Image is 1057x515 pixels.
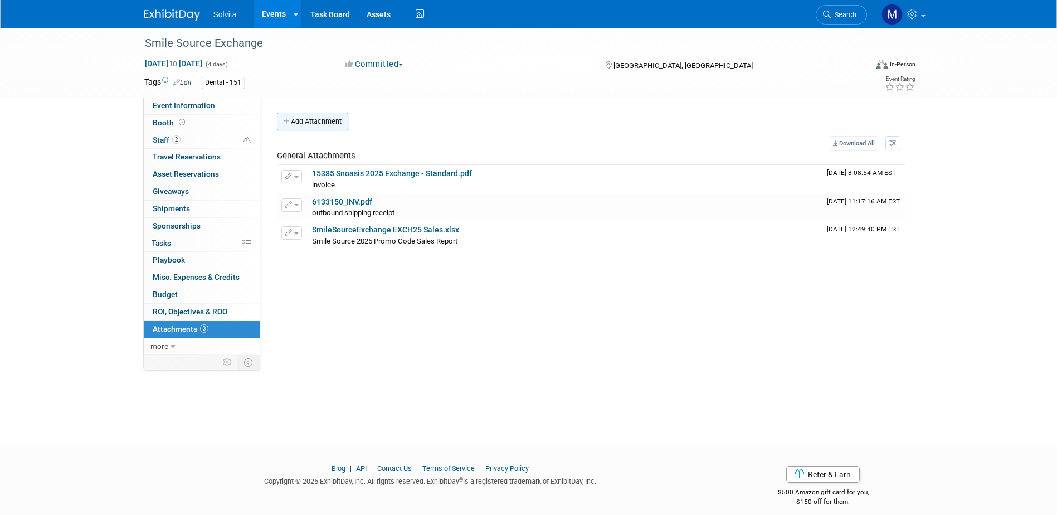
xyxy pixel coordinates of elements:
div: In-Person [889,60,915,69]
a: Travel Reservations [144,149,260,166]
span: Upload Timestamp [827,197,900,205]
span: (4 days) [204,61,228,68]
a: Tasks [144,235,260,252]
span: Attachments [153,324,208,333]
span: Search [831,11,856,19]
span: Shipments [153,204,190,213]
span: Travel Reservations [153,152,221,161]
span: Booth [153,118,187,127]
div: Smile Source Exchange [141,33,850,54]
span: Upload Timestamp [827,225,900,233]
td: Tags [144,76,192,89]
span: Smile Source 2025 Promo Code Sales Report [312,237,457,245]
span: Event Information [153,101,215,110]
a: Giveaways [144,183,260,200]
span: outbound shipping receipt [312,208,394,217]
img: Matthew Burns [881,4,903,25]
span: Upload Timestamp [827,169,896,177]
a: Event Information [144,98,260,114]
a: Sponsorships [144,218,260,235]
a: 6133150_INV.pdf [312,197,372,206]
a: Download All [830,136,878,151]
sup: ® [459,477,463,483]
div: Copyright © 2025 ExhibitDay, Inc. All rights reserved. ExhibitDay is a registered trademark of Ex... [144,474,717,487]
span: General Attachments [277,150,355,161]
a: Privacy Policy [485,464,529,473]
span: | [347,464,354,473]
a: Search [816,5,867,25]
span: 2 [172,135,181,144]
a: Refer & Earn [786,466,860,483]
img: Format-Inperson.png [876,60,888,69]
div: Dental - 151 [202,77,245,89]
td: Upload Timestamp [822,221,905,249]
span: | [413,464,421,473]
button: Committed [341,59,407,70]
a: ROI, Objectives & ROO [144,304,260,320]
span: Tasks [152,239,171,247]
span: Booth not reserved yet [177,118,187,127]
span: invoice [312,181,335,189]
span: Potential Scheduling Conflict -- at least one attendee is tagged in another overlapping event. [243,135,251,145]
span: Giveaways [153,187,189,196]
div: $150 off for them. [733,497,913,507]
span: | [368,464,376,473]
button: Add Attachment [277,113,348,130]
a: API [356,464,367,473]
td: Toggle Event Tabs [237,355,260,370]
a: Staff2 [144,132,260,149]
span: 3 [200,324,208,333]
span: [DATE] [DATE] [144,59,203,69]
a: more [144,338,260,355]
span: Playbook [153,255,185,264]
span: Staff [153,135,181,144]
span: Budget [153,290,178,299]
div: Event Format [801,58,916,75]
a: Shipments [144,201,260,217]
img: ExhibitDay [144,9,200,21]
span: Misc. Expenses & Credits [153,273,240,281]
span: to [168,59,179,68]
a: Edit [173,79,192,86]
a: Terms of Service [422,464,475,473]
a: Attachments3 [144,321,260,338]
a: Blog [332,464,345,473]
span: ROI, Objectives & ROO [153,307,227,316]
a: Booth [144,115,260,132]
div: $500 Amazon gift card for you, [733,480,913,506]
a: Playbook [144,252,260,269]
div: Event Rating [885,76,915,82]
span: Sponsorships [153,221,201,230]
a: Asset Reservations [144,166,260,183]
a: 15385 Snoasis 2025 Exchange - Standard.pdf [312,169,472,178]
span: | [476,464,484,473]
a: Misc. Expenses & Credits [144,269,260,286]
a: Contact Us [377,464,412,473]
a: Budget [144,286,260,303]
span: Asset Reservations [153,169,219,178]
span: [GEOGRAPHIC_DATA], [GEOGRAPHIC_DATA] [613,61,753,70]
a: SmileSourceExchange EXCH25 Sales.xlsx [312,225,459,234]
span: more [150,342,168,351]
span: Solvita [213,10,237,19]
td: Upload Timestamp [822,193,905,221]
td: Upload Timestamp [822,165,905,193]
td: Personalize Event Tab Strip [218,355,237,370]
